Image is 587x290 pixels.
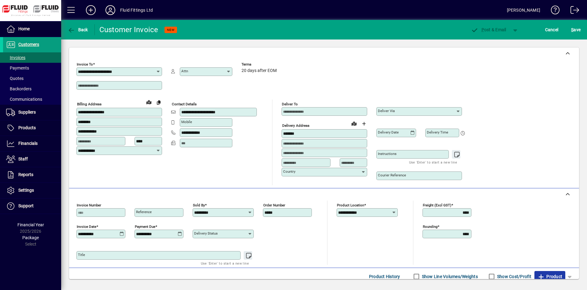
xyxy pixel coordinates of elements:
span: Payments [6,66,29,70]
mat-label: Rounding [423,224,437,229]
mat-label: Payment due [135,224,155,229]
a: Backorders [3,84,61,94]
app-page-header-button: Back [61,24,95,35]
div: Fluid Fittings Ltd [120,5,153,15]
mat-label: Invoice To [77,62,93,66]
mat-label: Invoice number [77,203,101,207]
a: Home [3,21,61,37]
mat-label: Title [78,253,85,257]
span: Package [22,235,39,240]
a: Logout [566,1,579,21]
span: Products [18,125,36,130]
mat-label: Sold by [193,203,205,207]
div: Customer Invoice [99,25,158,35]
span: Support [18,203,34,208]
span: Product [537,272,562,281]
button: Back [66,24,90,35]
span: Settings [18,188,34,193]
mat-label: Order number [263,203,285,207]
button: Choose address [359,119,369,129]
a: Reports [3,167,61,183]
span: Staff [18,156,28,161]
mat-label: Country [283,169,295,174]
button: Add [81,5,101,16]
a: Invoices [3,52,61,63]
span: Terms [242,62,278,66]
a: Quotes [3,73,61,84]
mat-label: Delivery status [194,231,218,235]
mat-label: Reference [136,210,152,214]
a: Suppliers [3,105,61,120]
span: Backorders [6,86,31,91]
mat-label: Deliver via [378,109,395,113]
button: Profile [101,5,120,16]
span: Home [18,26,30,31]
span: Quotes [6,76,24,81]
mat-hint: Use 'Enter' to start a new line [201,260,249,267]
span: ost & Email [471,27,506,32]
div: [PERSON_NAME] [507,5,540,15]
mat-label: Delivery time [427,130,448,134]
a: Payments [3,63,61,73]
mat-hint: Use 'Enter' to start a new line [409,159,457,166]
a: Settings [3,183,61,198]
mat-label: Courier Reference [378,173,406,177]
span: 20 days after EOM [242,68,277,73]
button: Save [570,24,582,35]
span: Cancel [545,25,559,35]
span: Communications [6,97,42,102]
mat-label: Instructions [378,152,397,156]
span: Financials [18,141,38,146]
span: Back [68,27,88,32]
mat-label: Product location [337,203,364,207]
mat-label: Invoice date [77,224,96,229]
span: P [482,27,484,32]
mat-label: Attn [181,69,188,73]
span: Reports [18,172,33,177]
span: ave [571,25,581,35]
mat-label: Mobile [181,120,192,124]
a: View on map [144,97,154,107]
mat-label: Freight (excl GST) [423,203,451,207]
a: Support [3,198,61,214]
span: Suppliers [18,110,36,115]
button: Copy to Delivery address [154,97,164,107]
mat-label: Delivery date [378,130,399,134]
button: Cancel [544,24,560,35]
a: Knowledge Base [546,1,560,21]
mat-label: Deliver To [282,102,298,106]
span: Financial Year [17,222,44,227]
a: Staff [3,152,61,167]
span: Invoices [6,55,25,60]
span: Product History [369,272,400,281]
a: Communications [3,94,61,104]
button: Product [534,271,565,282]
a: Financials [3,136,61,151]
button: Product History [367,271,403,282]
span: S [571,27,574,32]
a: View on map [349,119,359,128]
button: Post & Email [468,24,509,35]
span: Customers [18,42,39,47]
span: NEW [167,28,175,32]
label: Show Cost/Profit [496,273,531,280]
a: Products [3,120,61,136]
label: Show Line Volumes/Weights [421,273,478,280]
